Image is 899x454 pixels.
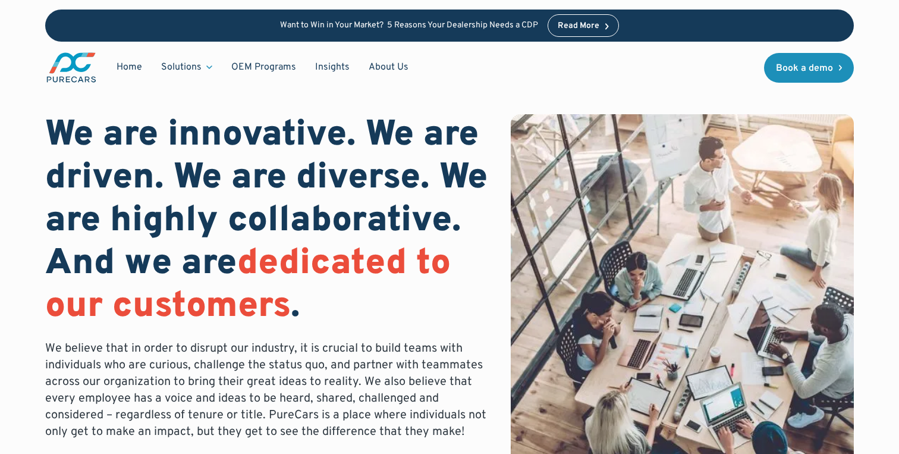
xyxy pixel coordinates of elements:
div: Solutions [161,61,202,74]
div: Book a demo [776,64,833,73]
a: OEM Programs [222,56,306,79]
a: Read More [548,14,619,37]
a: Insights [306,56,359,79]
span: dedicated to our customers [45,242,451,330]
a: About Us [359,56,418,79]
a: main [45,51,98,84]
div: Solutions [152,56,222,79]
h1: We are innovative. We are driven. We are diverse. We are highly collaborative. And we are . [45,114,492,328]
div: Read More [558,22,599,30]
p: Want to Win in Your Market? 5 Reasons Your Dealership Needs a CDP [280,21,538,31]
p: We believe that in order to disrupt our industry, it is crucial to build teams with individuals w... [45,340,492,440]
a: Home [107,56,152,79]
img: purecars logo [45,51,98,84]
a: Book a demo [764,53,854,83]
